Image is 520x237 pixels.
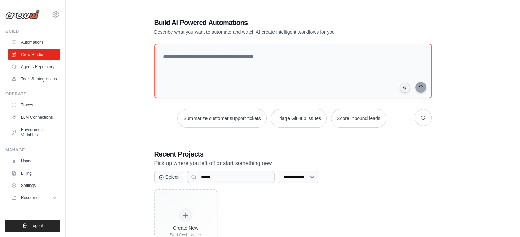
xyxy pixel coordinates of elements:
[8,37,60,48] a: Automations
[154,159,432,168] p: Pick up where you left off or start something new
[8,180,60,191] a: Settings
[8,124,60,140] a: Environment Variables
[5,29,60,34] div: Build
[8,192,60,203] button: Resources
[5,9,40,19] img: Logo
[8,155,60,166] a: Usage
[170,225,202,232] div: Create New
[154,29,384,35] p: Describe what you want to automate and watch AI create intelligent workflows for you
[177,109,266,128] button: Summarize customer support tickets
[8,100,60,110] a: Traces
[21,195,40,201] span: Resources
[271,109,327,128] button: Triage GitHub issues
[8,112,60,123] a: LLM Connections
[30,223,43,228] span: Logout
[8,49,60,60] a: Crew Studio
[154,149,432,159] h3: Recent Projects
[8,61,60,72] a: Agents Repository
[5,220,60,232] button: Logout
[154,18,384,27] h1: Build AI Powered Automations
[5,91,60,97] div: Operate
[8,168,60,179] a: Billing
[331,109,386,128] button: Score inbound leads
[154,171,183,183] button: Select
[415,109,432,126] button: Get new suggestions
[400,83,410,93] button: Click to speak your automation idea
[5,147,60,153] div: Manage
[8,74,60,85] a: Tools & Integrations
